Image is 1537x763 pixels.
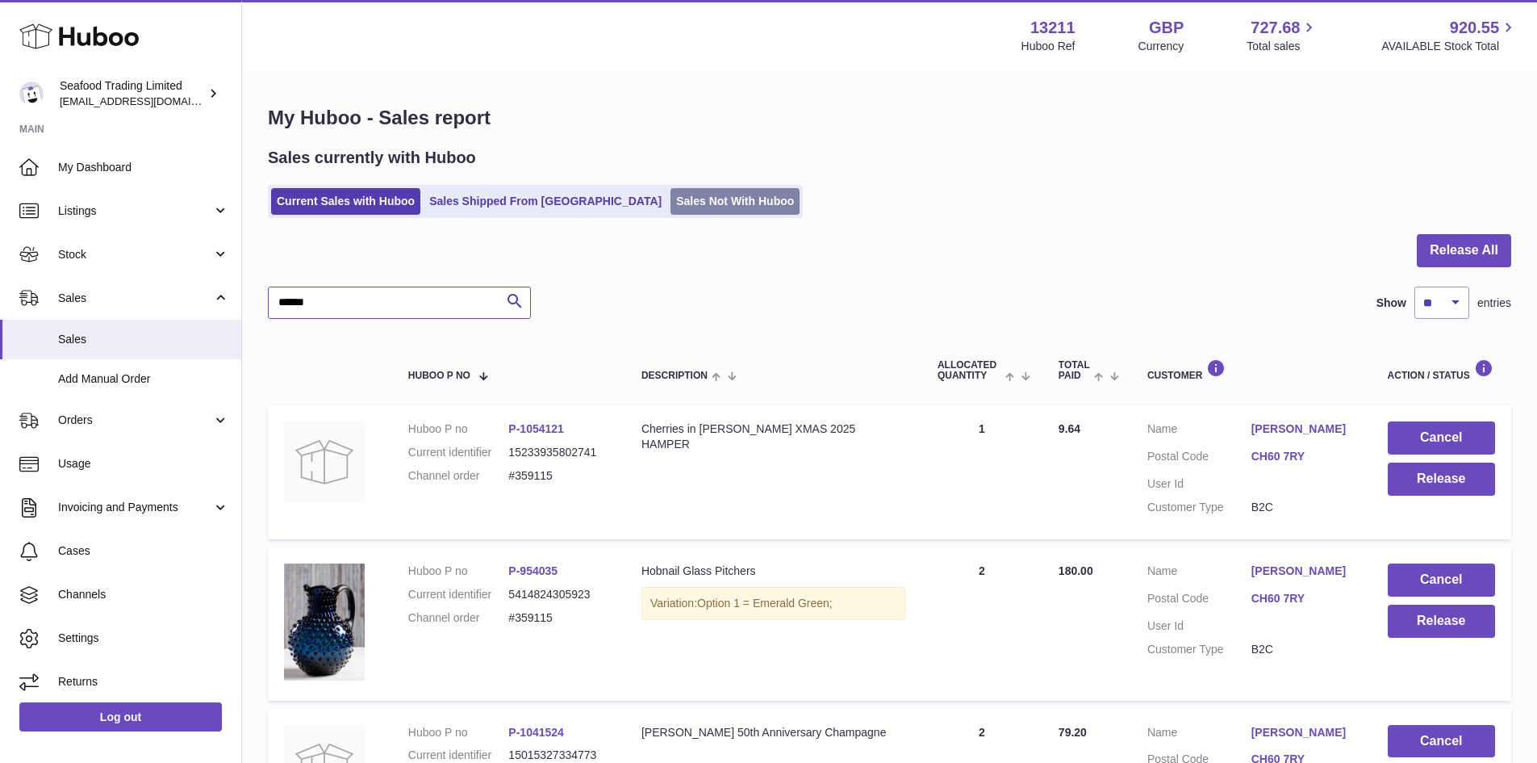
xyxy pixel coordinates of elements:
a: Current Sales with Huboo [271,188,420,215]
label: Show [1376,296,1406,311]
h1: My Huboo - Sales report [268,105,1511,131]
span: Stock [58,247,212,262]
strong: GBP [1149,17,1184,39]
a: [PERSON_NAME] [1251,421,1355,437]
button: Cancel [1388,725,1495,758]
a: P-1041524 [508,726,564,739]
div: Variation: [641,587,905,620]
a: [PERSON_NAME] [1251,725,1355,740]
button: Release All [1417,234,1511,267]
span: [EMAIL_ADDRESS][DOMAIN_NAME] [60,94,237,107]
div: Cherries in [PERSON_NAME] XMAS 2025 HAMPER [641,421,905,452]
span: Cases [58,543,229,559]
span: 9.64 [1059,422,1080,435]
span: 727.68 [1251,17,1300,39]
span: Channels [58,587,229,602]
dt: Current identifier [408,748,509,763]
span: 79.20 [1059,726,1087,739]
dd: #359115 [508,468,609,484]
div: Currency [1138,39,1184,54]
td: 2 [921,547,1042,701]
span: 180.00 [1059,564,1093,577]
a: Log out [19,702,222,732]
div: [PERSON_NAME] 50th Anniversary Champagne [641,725,905,740]
button: Release [1388,605,1495,638]
span: Huboo P no [408,371,470,381]
dt: Huboo P no [408,421,509,437]
a: [PERSON_NAME] [1251,564,1355,579]
a: CH60 7RY [1251,591,1355,606]
dd: #359115 [508,610,609,626]
span: Description [641,371,708,381]
button: Cancel [1388,421,1495,455]
div: Seafood Trading Limited [60,78,205,109]
span: Usage [58,456,229,472]
span: Sales [58,332,229,347]
dd: B2C [1251,500,1355,515]
dt: Name [1147,421,1251,441]
dt: Channel order [408,610,509,626]
a: 920.55 AVAILABLE Stock Total [1381,17,1518,54]
span: Settings [58,631,229,646]
dt: Name [1147,564,1251,583]
dt: Customer Type [1147,500,1251,515]
span: Option 1 = Emerald Green; [697,597,833,610]
dt: Postal Code [1147,449,1251,468]
button: Cancel [1388,564,1495,597]
dt: Customer Type [1147,642,1251,657]
button: Release [1388,463,1495,496]
a: CH60 7RY [1251,449,1355,464]
span: 920.55 [1450,17,1499,39]
img: internalAdmin-13211@internal.huboo.com [19,82,44,106]
div: Hobnail Glass Pitchers [641,564,905,579]
a: P-1054121 [508,422,564,435]
span: entries [1477,296,1511,311]
span: Total sales [1247,39,1318,54]
a: 727.68 Total sales [1247,17,1318,54]
dd: 15233935802741 [508,445,609,460]
span: Sales [58,291,212,306]
span: Total paid [1059,360,1090,381]
h2: Sales currently with Huboo [268,147,476,169]
a: P-954035 [508,564,558,577]
dt: Postal Code [1147,591,1251,610]
span: Returns [58,674,229,690]
div: Action / Status [1388,359,1495,381]
dt: Current identifier [408,445,509,460]
dd: 5414824305923 [508,587,609,602]
span: Listings [58,203,212,219]
div: Customer [1147,359,1355,381]
span: Invoicing and Payments [58,500,212,515]
span: Orders [58,413,212,428]
dd: 15015327334773 [508,748,609,763]
div: Huboo Ref [1021,39,1075,54]
img: hobnailnightblue.png [284,564,365,681]
strong: 13211 [1030,17,1075,39]
dt: User Id [1147,618,1251,634]
span: AVAILABLE Stock Total [1381,39,1518,54]
dt: Huboo P no [408,725,509,740]
span: ALLOCATED Quantity [938,360,1001,381]
dd: B2C [1251,642,1355,657]
span: My Dashboard [58,160,229,175]
img: no-photo.jpg [284,421,365,502]
dt: Channel order [408,468,509,484]
dt: Name [1147,725,1251,744]
span: Add Manual Order [58,371,229,387]
td: 1 [921,405,1042,539]
dt: Huboo P no [408,564,509,579]
dt: Current identifier [408,587,509,602]
dt: User Id [1147,476,1251,492]
a: Sales Not With Huboo [670,188,800,215]
a: Sales Shipped From [GEOGRAPHIC_DATA] [424,188,667,215]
